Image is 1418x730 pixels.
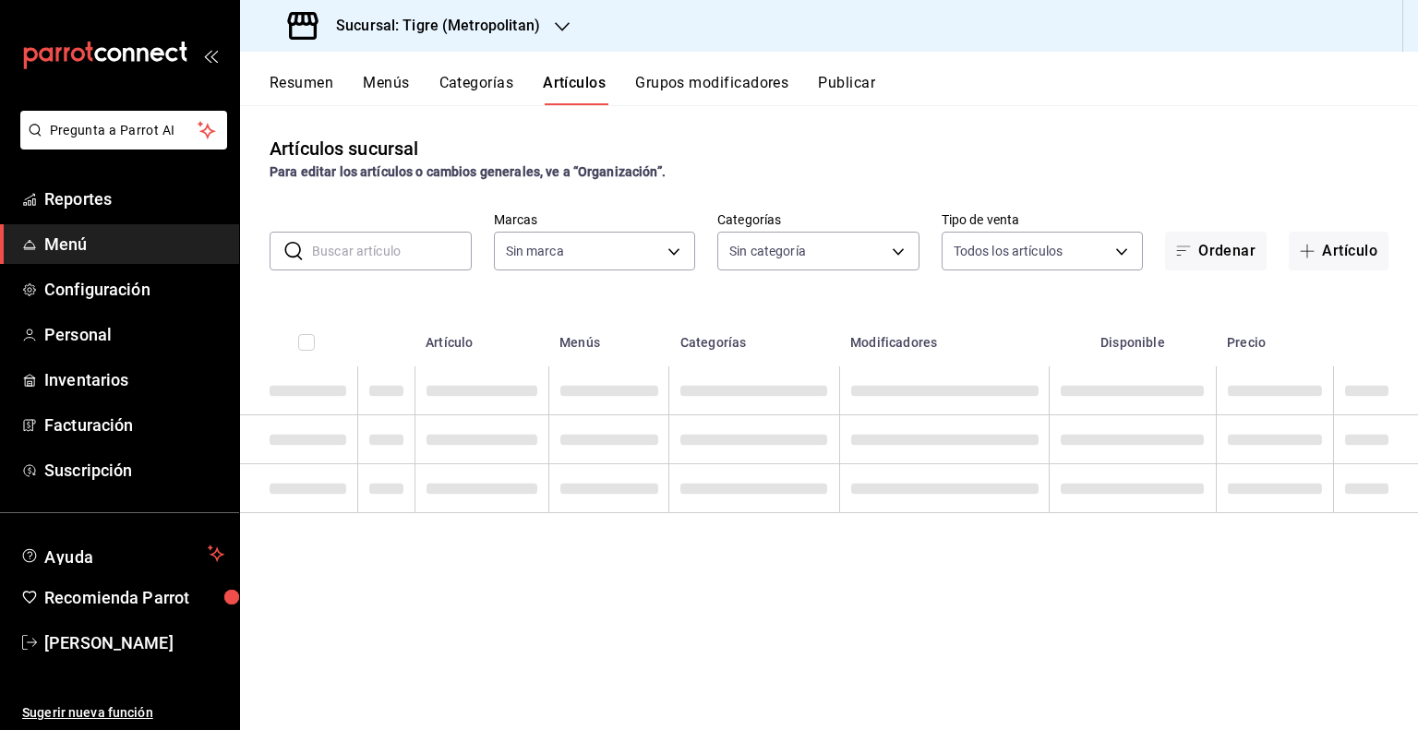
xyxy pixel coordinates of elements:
[1289,232,1388,270] button: Artículo
[669,307,839,366] th: Categorías
[543,74,606,105] button: Artículos
[44,186,224,211] span: Reportes
[548,307,669,366] th: Menús
[44,458,224,483] span: Suscripción
[44,543,200,565] span: Ayuda
[44,367,224,392] span: Inventarios
[942,213,1144,226] label: Tipo de venta
[494,213,696,226] label: Marcas
[20,111,227,150] button: Pregunta a Parrot AI
[415,307,548,366] th: Artículo
[13,134,227,153] a: Pregunta a Parrot AI
[1050,307,1216,366] th: Disponible
[1216,307,1333,366] th: Precio
[44,585,224,610] span: Recomienda Parrot
[44,322,224,347] span: Personal
[839,307,1050,366] th: Modificadores
[818,74,875,105] button: Publicar
[312,233,472,269] input: Buscar artículo
[954,242,1063,260] span: Todos los artículos
[439,74,514,105] button: Categorías
[635,74,788,105] button: Grupos modificadores
[22,703,224,723] span: Sugerir nueva función
[321,15,540,37] h3: Sucursal: Tigre (Metropolitan)
[44,413,224,437] span: Facturación
[729,242,806,260] span: Sin categoría
[44,630,224,655] span: [PERSON_NAME]
[50,121,198,140] span: Pregunta a Parrot AI
[270,74,333,105] button: Resumen
[717,213,919,226] label: Categorías
[203,48,218,63] button: open_drawer_menu
[506,242,564,260] span: Sin marca
[363,74,409,105] button: Menús
[44,232,224,257] span: Menú
[270,164,666,179] strong: Para editar los artículos o cambios generales, ve a “Organización”.
[44,277,224,302] span: Configuración
[270,135,418,162] div: Artículos sucursal
[270,74,1418,105] div: navigation tabs
[1165,232,1267,270] button: Ordenar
